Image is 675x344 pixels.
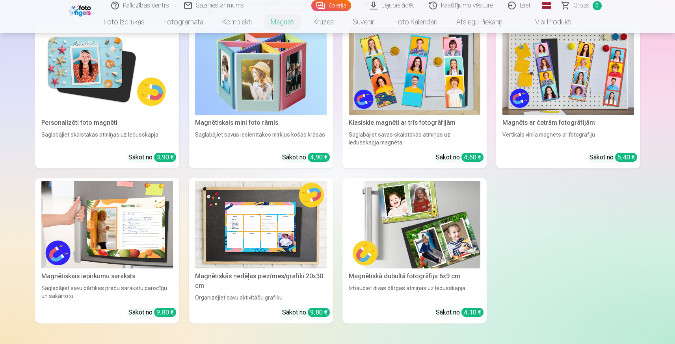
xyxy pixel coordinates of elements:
div: Saglabājiet savus iecienītākos mirkļus košās krāsās [192,131,330,146]
a: Magnētiskās nedēļas piezīmes/grafiki 20x30 cmMagnētiskās nedēļas piezīmes/grafiki 20x30 cmOrganiz... [189,178,333,324]
div: 4,10 € [461,308,483,317]
a: Atslēgu piekariņi [447,11,513,33]
div: Saglabājiet skaistākās atmiņas uz ledusskapja [38,131,176,146]
img: Personalizēti foto magnēti [41,27,173,115]
div: 4,90 € [308,153,330,162]
a: Magnētiskais iepirkumu sarakstsMagnētiskais iepirkumu sarakstsSaglabājiet savu pārtikas preču sar... [35,178,179,324]
div: Sākot no [128,153,176,162]
div: Saglabājiet savu pārtikas preču sarakstu parocīgu un sakārtotu [38,284,176,301]
a: Klasiskie magnēti ar trīs fotogrāfijāmKlasiskie magnēti ar trīs fotogrāfijāmSaglabājiet savas ska... [342,24,487,168]
div: Sākot no [128,308,176,317]
a: Visi produkti [513,11,581,33]
a: Magnēti [261,11,304,33]
a: Suvenīri [343,11,385,33]
div: 4,60 € [461,153,483,162]
img: Magnēts ar četrām fotogrāfijām [502,27,634,115]
div: Klasiskie magnēti ar trīs fotogrāfijām [346,118,483,128]
div: Saglabājiet savas skaistākās atmiņas uz ledusskapja magnēta [346,131,483,146]
div: 9,80 € [154,308,176,317]
a: Foto kalendāri [385,11,447,33]
div: Magnētiskās nedēļas piezīmes/grafiki 20x30 cm [192,272,330,290]
span: Grozs [573,1,589,10]
div: Sākot no [282,153,330,162]
a: Magnētiskā dubultā fotogrāfija 6x9 cmMagnētiskā dubultā fotogrāfija 6x9 cmIzbaudiet divas dārgas ... [342,178,487,324]
img: /fa1 [69,3,93,17]
img: Klasiskie magnēti ar trīs fotogrāfijām [349,27,480,115]
a: Magnēts ar četrām fotogrāfijāmMagnēts ar četrām fotogrāfijāmVertikāls vinila magnēts ar fotogrāfi... [496,24,640,168]
div: 5,40 € [615,153,637,162]
div: Sākot no [589,153,637,162]
a: Personalizēti foto magnētiPersonalizēti foto magnētiSaglabājiet skaistākās atmiņas uz ledusskapja... [35,24,179,168]
a: Komplekti [213,11,261,33]
div: Sākot no [436,308,483,317]
img: Magnētiskais iepirkumu saraksts [41,181,173,269]
div: Vertikāls vinila magnēts ar fotogrāfiju [499,131,637,146]
div: Sākot no [282,308,330,317]
div: Magnētiskā dubultā fotogrāfija 6x9 cm [346,272,483,281]
div: 9,80 € [308,308,330,317]
a: Krūzes [304,11,343,33]
div: Magnēts ar četrām fotogrāfijām [499,118,637,128]
span: 0 [593,1,602,10]
img: Magnētiskā dubultā fotogrāfija 6x9 cm [349,181,480,269]
div: Magnētiskais iepirkumu saraksts [38,272,176,281]
div: Personalizēti foto magnēti [38,118,176,128]
a: Fotogrāmata [154,11,213,33]
a: Magnētiskais mini foto rāmisMagnētiskais mini foto rāmisSaglabājiet savus iecienītākos mirkļus ko... [189,24,333,168]
div: Izbaudiet divas dārgas atmiņas uz ledusskapja [346,284,483,301]
div: Magnētiskais mini foto rāmis [192,118,330,128]
div: 3,90 € [154,153,176,162]
div: Organizējiet savu aktivitāšu grafiku [192,294,330,301]
img: Magnētiskais mini foto rāmis [195,27,327,115]
a: Foto izdrukas [94,11,154,33]
div: Sākot no [436,153,483,162]
img: Magnētiskās nedēļas piezīmes/grafiki 20x30 cm [195,181,327,269]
